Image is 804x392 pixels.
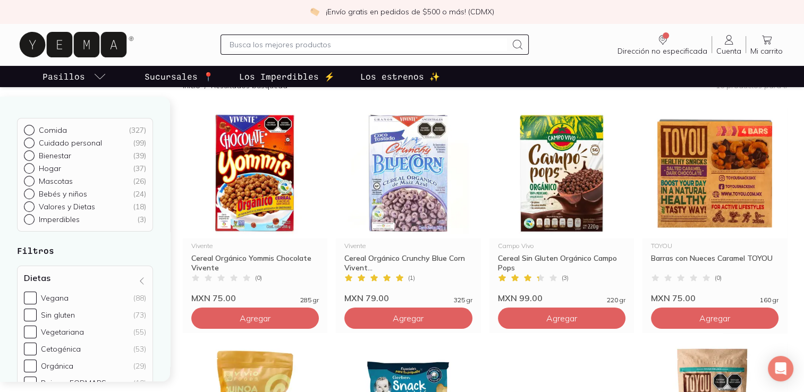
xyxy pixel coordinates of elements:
[344,308,472,329] button: Agregar
[39,138,102,148] p: Cuidado personal
[651,243,778,249] div: TOYOU
[393,313,424,323] span: Agregar
[24,343,37,355] input: Cetogénica(53)
[408,275,415,281] span: ( 1 )
[39,176,73,186] p: Mascotas
[712,33,746,56] a: Cuenta
[498,243,625,249] div: Campo Vivo
[498,308,625,329] button: Agregar
[651,253,778,272] div: Barras con Nueces Caramel TOYOU
[489,108,634,303] a: Cereal Sin Gluten Orgánico Campo PopsCampo VivoCereal Sin Gluten Orgánico Campo Pops(3)MXN 99.002...
[39,164,61,173] p: Hogar
[240,313,270,323] span: Agregar
[760,297,778,303] span: 160 gr
[133,310,146,320] div: (73)
[145,70,214,83] p: Sucursales 📍
[642,108,787,238] img: Barras con Nueces Caramel TOYOU
[310,7,319,16] img: check
[133,378,146,388] div: (18)
[133,189,146,199] div: ( 24 )
[17,245,54,255] strong: Filtros
[300,297,319,303] span: 285 gr
[39,202,95,211] p: Valores y Dietas
[239,70,335,83] p: Los Imperdibles ⚡️
[41,327,84,337] div: Vegetariana
[24,272,50,283] h4: Dietas
[24,377,37,389] input: Bajo en FODMAPS(18)
[133,202,146,211] div: ( 18 )
[344,243,472,249] div: Vivente
[24,360,37,372] input: Orgánica(29)
[336,108,480,303] a: Cereal Orgánico Crunchy Blue Corn ViventeViventeCereal Orgánico Crunchy Blue Corn Vivent...(1)MXN...
[326,6,494,17] p: ¡Envío gratis en pedidos de $500 o más! (CDMX)
[498,253,625,272] div: Cereal Sin Gluten Orgánico Campo Pops
[133,151,146,160] div: ( 39 )
[39,189,87,199] p: Bebés y niños
[137,215,146,224] div: ( 3 )
[191,253,319,272] div: Cereal Orgánico Yommis Chocolate Vivente
[768,356,793,381] div: Open Intercom Messenger
[183,108,327,303] a: Cereal Orgánico Yommis Chocolate ViventeViventeCereal Orgánico Yommis Chocolate Vivente(0)MXN 75....
[39,151,71,160] p: Bienestar
[746,33,787,56] a: Mi carrito
[651,293,696,303] span: MXN 75.00
[41,378,106,388] div: Bajo en FODMAPS
[255,275,262,281] span: ( 0 )
[716,46,741,56] span: Cuenta
[498,293,543,303] span: MXN 99.00
[129,125,146,135] div: ( 327 )
[40,66,108,87] a: pasillo-todos-link
[39,125,67,135] p: Comida
[133,164,146,173] div: ( 37 )
[617,46,707,56] span: Dirección no especificada
[41,293,69,303] div: Vegana
[237,66,337,87] a: Los Imperdibles ⚡️
[142,66,216,87] a: Sucursales 📍
[546,313,577,323] span: Agregar
[43,70,85,83] p: Pasillos
[133,293,146,303] div: (88)
[41,310,75,320] div: Sin gluten
[360,70,440,83] p: Los estrenos ✨
[24,309,37,321] input: Sin gluten(73)
[133,138,146,148] div: ( 99 )
[699,313,730,323] span: Agregar
[133,361,146,371] div: (29)
[562,275,569,281] span: ( 3 )
[613,33,712,56] a: Dirección no especificada
[39,215,80,224] p: Imperdibles
[133,327,146,337] div: (55)
[191,293,236,303] span: MXN 75.00
[191,308,319,329] button: Agregar
[651,308,778,329] button: Agregar
[715,275,722,281] span: ( 0 )
[336,108,480,238] img: Cereal Orgánico Crunchy Blue Corn Vivente
[607,297,625,303] span: 220 gr
[133,176,146,186] div: ( 26 )
[24,326,37,338] input: Vegetariana(55)
[454,297,472,303] span: 325 gr
[183,108,327,238] img: Cereal Orgánico Yommis Chocolate Vivente
[358,66,442,87] a: Los estrenos ✨
[41,344,81,354] div: Cetogénica
[642,108,787,303] a: Barras con Nueces Caramel TOYOUTOYOUBarras con Nueces Caramel TOYOU(0)MXN 75.00160 gr
[230,38,507,51] input: Busca los mejores productos
[344,253,472,272] div: Cereal Orgánico Crunchy Blue Corn Vivent...
[750,46,783,56] span: Mi carrito
[41,361,73,371] div: Orgánica
[24,292,37,304] input: Vegana(88)
[489,108,634,238] img: Cereal Sin Gluten Orgánico Campo Pops
[344,293,389,303] span: MXN 79.00
[133,344,146,354] div: (53)
[191,243,319,249] div: Vivente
